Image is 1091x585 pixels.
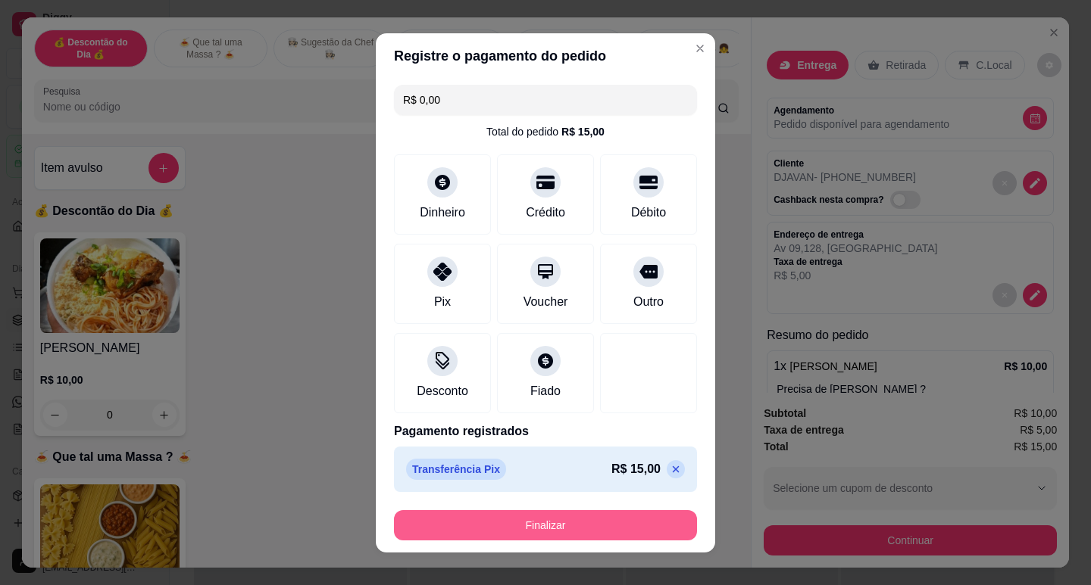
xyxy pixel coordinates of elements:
button: Finalizar [394,510,697,540]
div: Outro [633,293,664,311]
header: Registre o pagamento do pedido [376,33,715,79]
div: Débito [631,204,666,222]
div: R$ 15,00 [561,124,605,139]
div: Total do pedido [486,124,605,139]
input: Ex.: hambúrguer de cordeiro [403,85,688,115]
p: Pagamento registrados [394,422,697,440]
div: Pix [434,293,451,311]
div: Crédito [526,204,565,222]
p: R$ 15,00 [611,460,661,478]
button: Close [688,36,712,61]
div: Voucher [524,293,568,311]
div: Fiado [530,382,561,400]
p: Transferência Pix [406,459,506,480]
div: Desconto [417,382,468,400]
div: Dinheiro [420,204,465,222]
